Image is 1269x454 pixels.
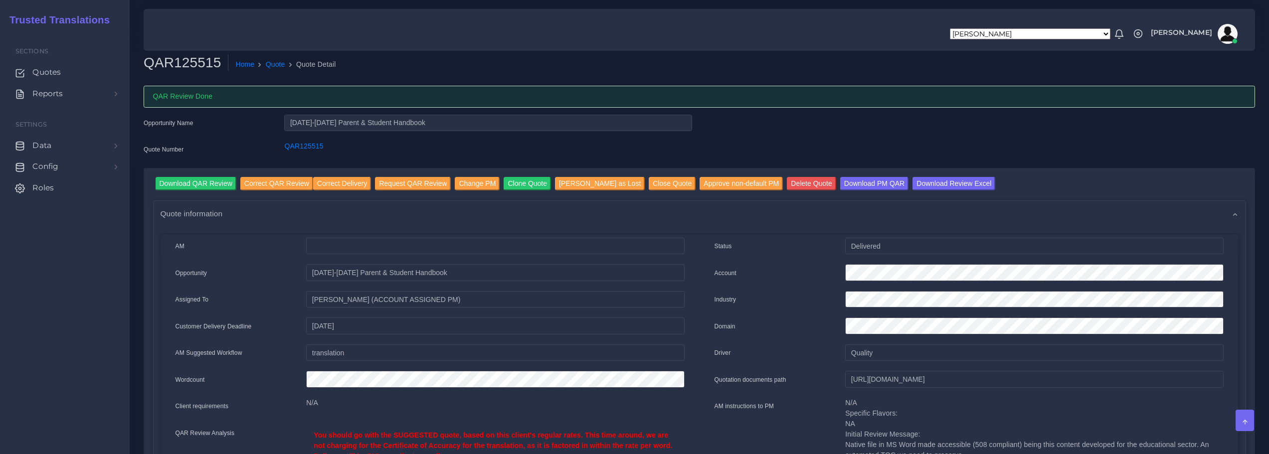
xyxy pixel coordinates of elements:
a: Quote [266,59,285,70]
input: Correct QAR Review [240,177,313,190]
label: Client requirements [176,402,229,411]
span: Reports [32,88,63,99]
span: Quote information [161,208,223,219]
a: Quotes [7,62,122,83]
h2: Trusted Translations [2,14,110,26]
label: Assigned To [176,295,209,304]
label: AM [176,242,184,251]
label: Opportunity Name [144,119,193,128]
label: Account [715,269,736,278]
label: AM instructions to PM [715,402,774,411]
span: Sections [15,47,48,55]
input: Request QAR Review [375,177,451,190]
label: Opportunity [176,269,207,278]
div: Quote information [154,201,1246,226]
input: Correct Delivery [313,177,371,190]
input: Clone Quote [504,177,551,190]
a: Reports [7,83,122,104]
input: Download QAR Review [156,177,236,190]
a: Roles [7,177,122,198]
a: Home [235,59,254,70]
a: Trusted Translations [2,12,110,28]
input: Download Review Excel [912,177,995,190]
span: Data [32,140,51,151]
label: Quotation documents path [715,375,786,384]
input: [PERSON_NAME] as Lost [555,177,645,190]
h2: QAR125515 [144,54,228,71]
a: Data [7,135,122,156]
input: Change PM [455,177,500,190]
input: pm [306,291,684,308]
label: Status [715,242,732,251]
label: QAR Review Analysis [176,429,235,438]
p: N/A [306,398,684,408]
input: Approve non-default PM [700,177,783,190]
label: Driver [715,348,731,357]
div: QAR Review Done [144,86,1255,108]
label: Quote Number [144,145,183,154]
label: AM Suggested Workflow [176,348,242,357]
span: Roles [32,182,54,193]
input: Download PM QAR [840,177,908,190]
li: Quote Detail [285,59,336,70]
a: Config [7,156,122,177]
span: Quotes [32,67,61,78]
label: Customer Delivery Deadline [176,322,252,331]
label: Industry [715,295,736,304]
label: Wordcount [176,375,205,384]
label: Domain [715,322,735,331]
a: QAR125515 [284,142,323,150]
a: [PERSON_NAME]avatar [1146,24,1241,44]
span: Settings [15,121,47,128]
span: Config [32,161,58,172]
input: Delete Quote [787,177,836,190]
input: Close Quote [649,177,696,190]
img: avatar [1218,24,1238,44]
span: [PERSON_NAME] [1151,29,1212,36]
